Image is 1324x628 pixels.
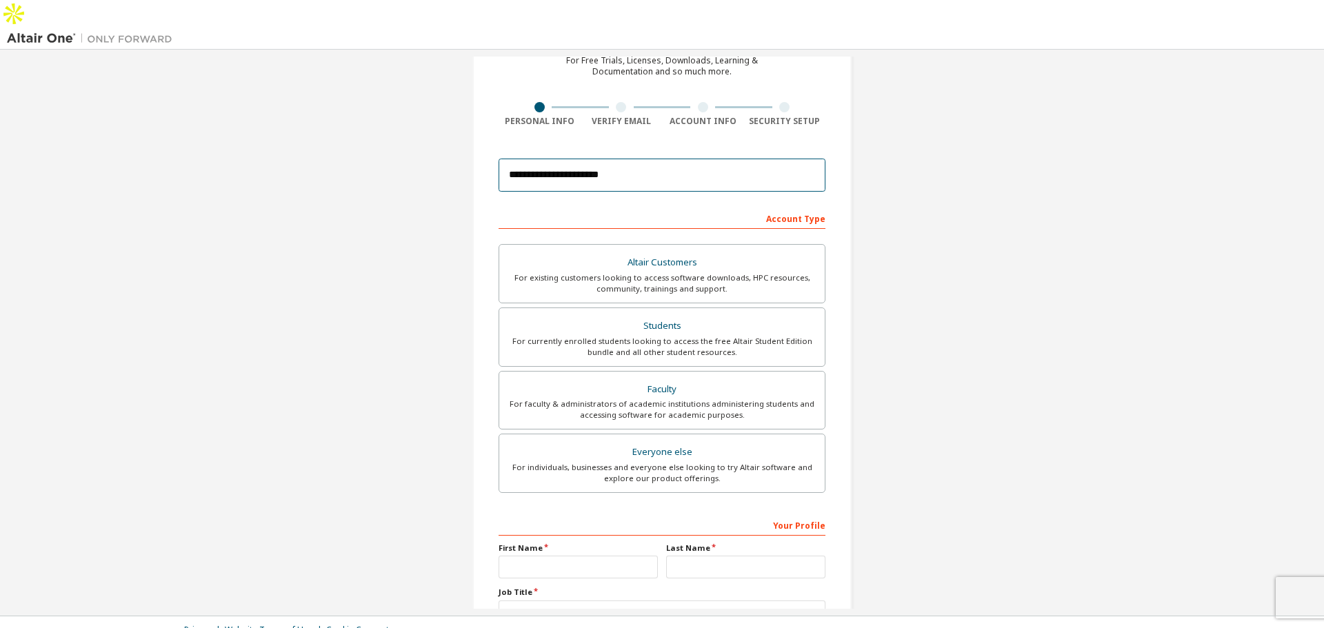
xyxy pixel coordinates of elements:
[662,116,744,127] div: Account Info
[499,587,825,598] label: Job Title
[744,116,826,127] div: Security Setup
[508,443,816,462] div: Everyone else
[508,272,816,294] div: For existing customers looking to access software downloads, HPC resources, community, trainings ...
[499,116,581,127] div: Personal Info
[508,253,816,272] div: Altair Customers
[581,116,663,127] div: Verify Email
[508,380,816,399] div: Faculty
[508,316,816,336] div: Students
[508,336,816,358] div: For currently enrolled students looking to access the free Altair Student Edition bundle and all ...
[7,32,179,45] img: Altair One
[499,543,658,554] label: First Name
[508,462,816,484] div: For individuals, businesses and everyone else looking to try Altair software and explore our prod...
[499,207,825,229] div: Account Type
[666,543,825,554] label: Last Name
[508,398,816,421] div: For faculty & administrators of academic institutions administering students and accessing softwa...
[499,514,825,536] div: Your Profile
[566,55,758,77] div: For Free Trials, Licenses, Downloads, Learning & Documentation and so much more.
